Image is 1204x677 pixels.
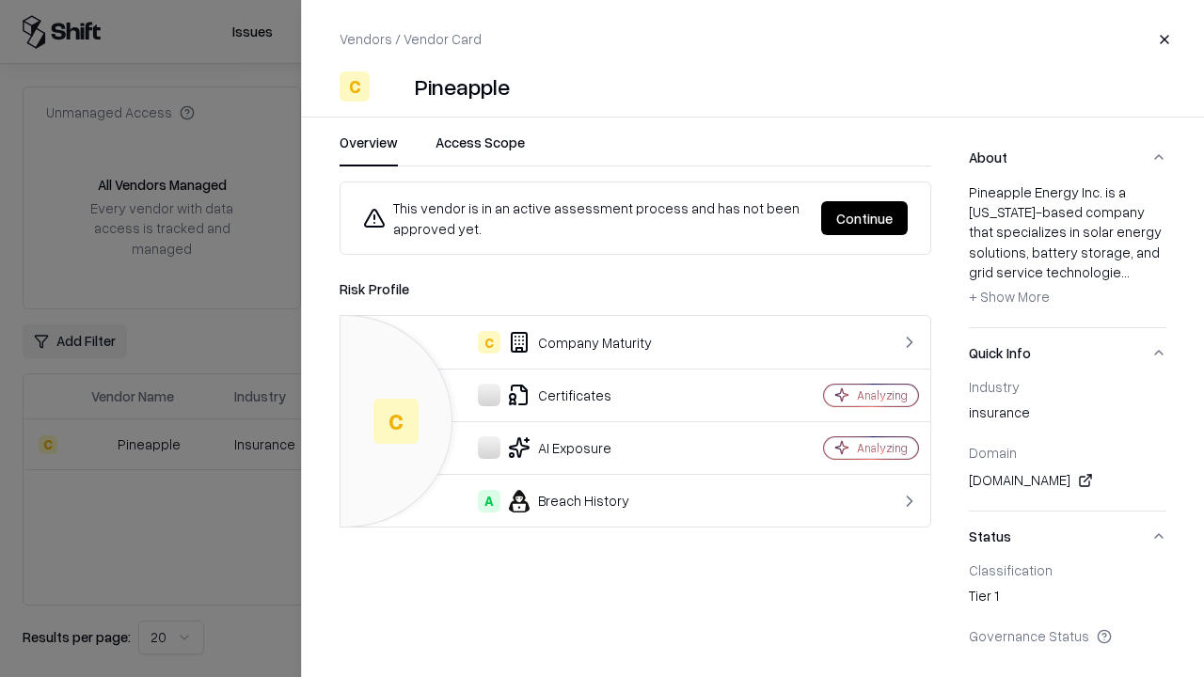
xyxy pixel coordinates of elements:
button: Overview [340,133,398,166]
div: insurance [969,402,1166,429]
div: Pineapple [415,71,510,102]
button: Continue [821,201,908,235]
div: Certificates [356,384,758,406]
button: Quick Info [969,328,1166,378]
div: Quick Info [969,378,1166,511]
div: Governance Status [969,627,1166,644]
div: About [969,182,1166,327]
div: Tier 1 [969,586,1166,612]
div: AI Exposure [356,436,758,459]
div: Domain [969,444,1166,461]
span: + Show More [969,288,1050,305]
div: C [340,71,370,102]
div: Classification [969,561,1166,578]
div: Risk Profile [340,277,931,300]
div: Industry [969,378,1166,395]
img: Pineapple [377,71,407,102]
div: Breach History [356,490,758,512]
div: A [478,490,500,512]
button: Status [969,512,1166,561]
div: C [373,399,419,444]
div: C [478,331,500,354]
span: ... [1121,263,1130,280]
button: Access Scope [436,133,525,166]
div: This vendor is in an active assessment process and has not been approved yet. [363,197,806,239]
div: Analyzing [857,440,908,456]
button: + Show More [969,282,1050,312]
div: Analyzing [857,387,908,403]
button: About [969,133,1166,182]
div: Company Maturity [356,331,758,354]
p: Vendors / Vendor Card [340,29,482,49]
div: Pineapple Energy Inc. is a [US_STATE]-based company that specializes in solar energy solutions, b... [969,182,1166,312]
div: [DOMAIN_NAME] [969,469,1166,492]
